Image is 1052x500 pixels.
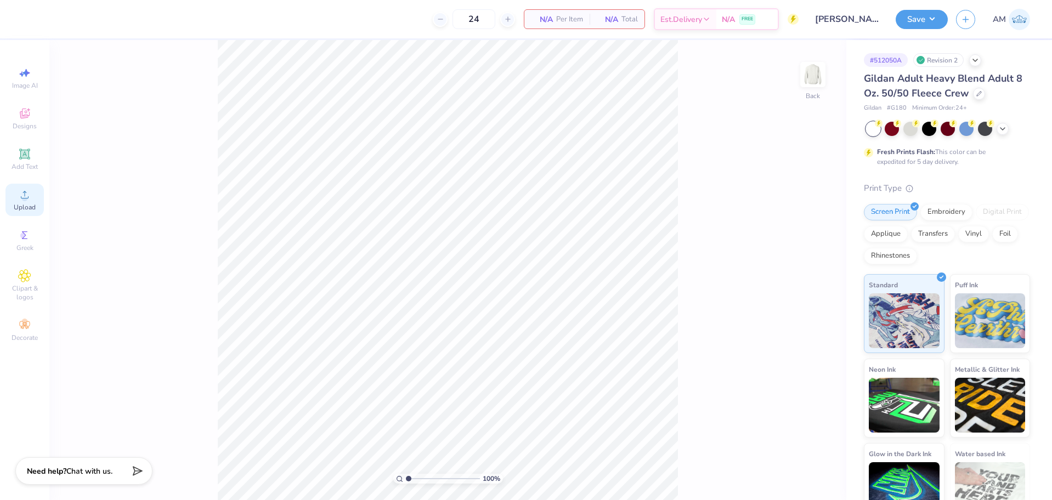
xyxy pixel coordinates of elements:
span: Standard [869,279,898,291]
div: Foil [992,226,1018,242]
button: Save [896,10,948,29]
span: Glow in the Dark Ink [869,448,931,459]
input: – – [453,9,495,29]
div: Digital Print [976,204,1029,220]
span: Image AI [12,81,38,90]
div: Back [806,91,820,101]
span: Puff Ink [955,279,978,291]
span: Water based Ink [955,448,1005,459]
span: Est. Delivery [660,14,702,25]
span: Decorate [12,333,38,342]
span: FREE [742,15,753,23]
span: Add Text [12,162,38,171]
span: # G180 [887,104,907,113]
span: N/A [722,14,735,25]
span: 100 % [483,474,500,484]
div: Embroidery [920,204,972,220]
div: Revision 2 [913,53,964,67]
span: Upload [14,203,36,212]
span: Gildan [864,104,881,113]
img: Neon Ink [869,378,940,433]
span: Minimum Order: 24 + [912,104,967,113]
div: Transfers [911,226,955,242]
span: Metallic & Glitter Ink [955,363,1020,375]
span: Gildan Adult Heavy Blend Adult 8 Oz. 50/50 Fleece Crew [864,72,1022,100]
span: Per Item [556,14,583,25]
span: Neon Ink [869,363,896,375]
span: N/A [531,14,553,25]
span: Chat with us. [66,466,112,476]
img: Puff Ink [955,293,1026,348]
span: Greek [16,243,33,252]
div: Print Type [864,182,1030,195]
span: Designs [13,122,37,130]
div: Vinyl [958,226,989,242]
input: Untitled Design [807,8,887,30]
img: Metallic & Glitter Ink [955,378,1026,433]
div: This color can be expedited for 5 day delivery. [877,147,1012,167]
div: Screen Print [864,204,917,220]
strong: Fresh Prints Flash: [877,147,935,156]
span: Total [621,14,638,25]
span: N/A [596,14,618,25]
img: Back [802,64,824,86]
a: AM [993,9,1030,30]
div: Rhinestones [864,248,917,264]
span: AM [993,13,1006,26]
strong: Need help? [27,466,66,476]
img: Standard [869,293,940,348]
span: Clipart & logos [5,284,44,302]
img: Arvi Mikhail Parcero [1009,9,1030,30]
div: Applique [864,226,908,242]
div: # 512050A [864,53,908,67]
